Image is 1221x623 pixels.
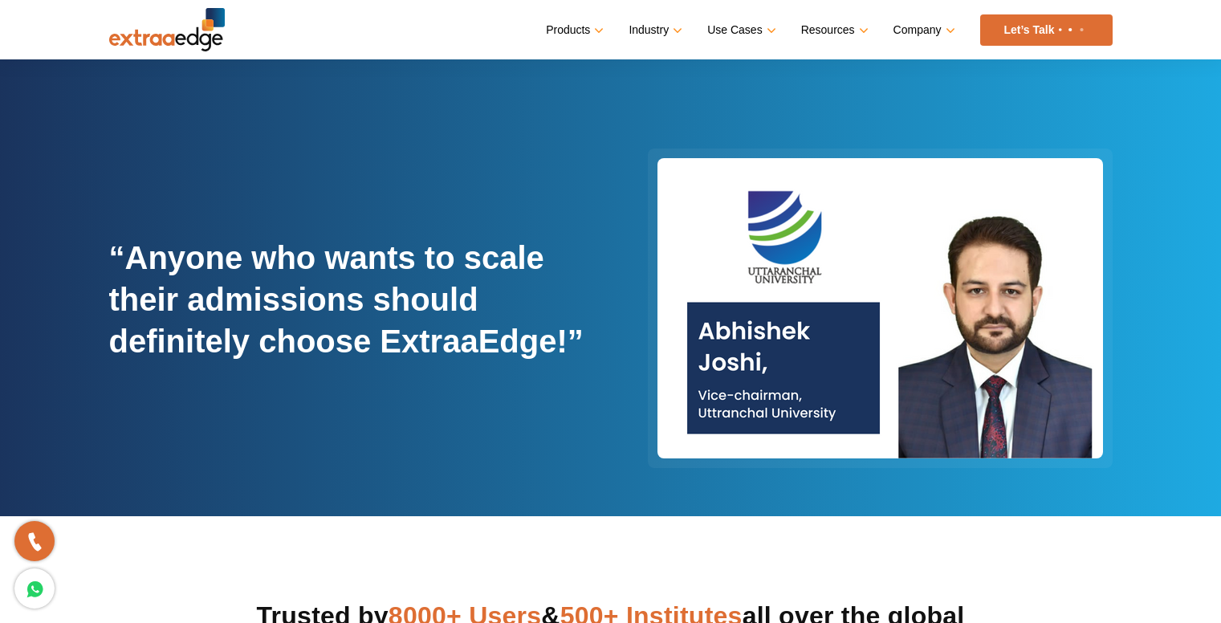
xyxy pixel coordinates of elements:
a: Products [546,18,600,42]
a: Resources [801,18,865,42]
a: Company [893,18,952,42]
a: Let’s Talk [980,14,1113,46]
strong: “Anyone who wants to scale their admissions should definitely choose ExtraaEdge!” [109,240,584,359]
a: Industry [629,18,679,42]
a: Use Cases [707,18,772,42]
